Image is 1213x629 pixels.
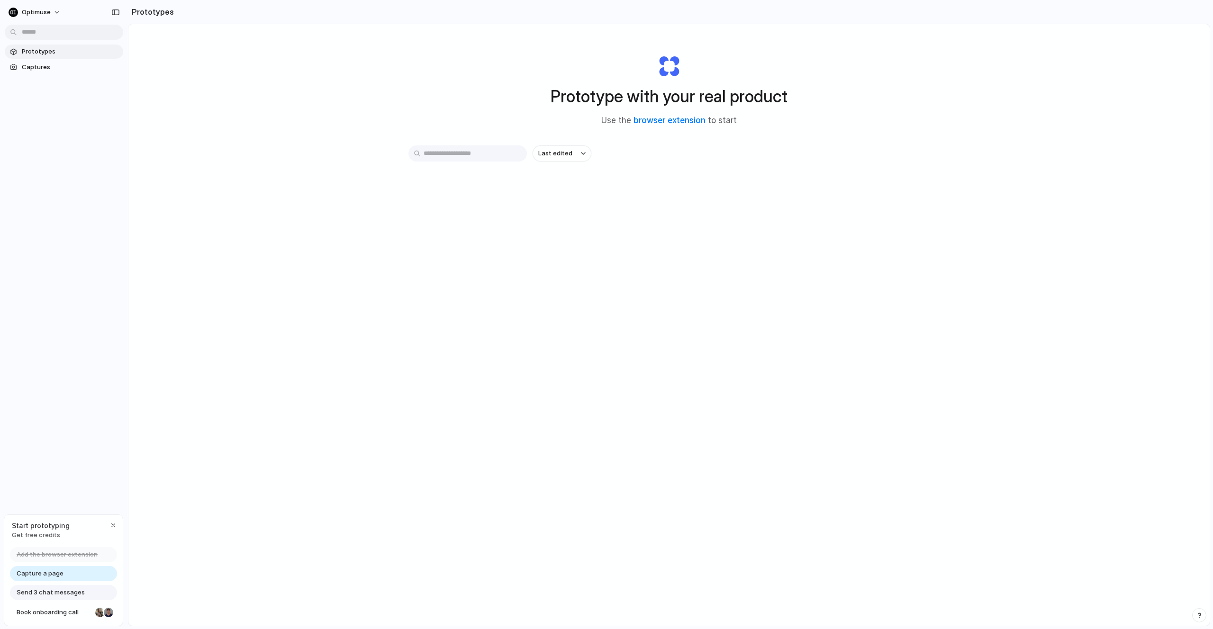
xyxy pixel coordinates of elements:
h1: Prototype with your real product [551,84,788,109]
span: Get free credits [12,530,70,540]
span: Use the to start [601,115,737,127]
span: Capture a page [17,569,63,578]
span: Add the browser extension [17,550,98,559]
a: Prototypes [5,45,123,59]
button: Last edited [533,145,591,162]
h2: Prototypes [128,6,174,18]
span: Send 3 chat messages [17,588,85,597]
button: Optimuse [5,5,65,20]
span: Book onboarding call [17,608,91,617]
div: Nicole Kubica [94,607,106,618]
span: Start prototyping [12,521,70,530]
span: Captures [22,63,119,72]
a: Captures [5,60,123,74]
div: Christian Iacullo [103,607,114,618]
a: Book onboarding call [10,605,117,620]
span: Optimuse [22,8,51,17]
span: Prototypes [22,47,119,56]
a: browser extension [634,116,706,125]
span: Last edited [538,149,572,158]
